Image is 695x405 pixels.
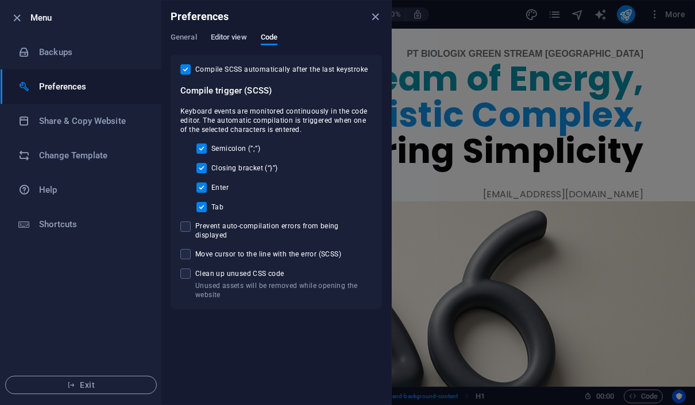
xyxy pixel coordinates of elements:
span: Compile SCSS automatically after the last keystroke [195,65,368,74]
span: Keyboard events are monitored continuously in the code editor. The automatic compilation is trigg... [180,107,372,134]
span: Tab [211,202,223,212]
span: Clean up unused CSS code [195,269,372,278]
h6: Preferences [39,80,145,94]
h6: Preferences [171,10,229,24]
h6: Change Template [39,149,145,162]
h6: Help [39,183,145,197]
div: Preferences [171,33,382,54]
span: General [171,30,197,46]
span: Editor view [211,30,247,46]
p: Unused assets will be removed while opening the website [195,281,372,299]
span: Code [261,30,277,46]
a: Help [1,173,161,207]
span: Enter [211,183,229,192]
span: Exit [15,380,147,390]
span: Closing bracket (“}”) [211,163,277,173]
h6: Share & Copy Website [39,114,145,128]
h6: Backups [39,45,145,59]
h6: Compile trigger (SCSS) [180,84,372,98]
span: Move cursor to the line with the error (SCSS) [195,250,341,259]
span: Prevent auto-compilation errors from being displayed [195,221,372,240]
button: Exit [5,376,157,394]
h6: Menu [30,11,152,25]
span: Semicolon (”;”) [211,144,260,153]
button: close [368,10,382,24]
h6: Shortcuts [39,217,145,231]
